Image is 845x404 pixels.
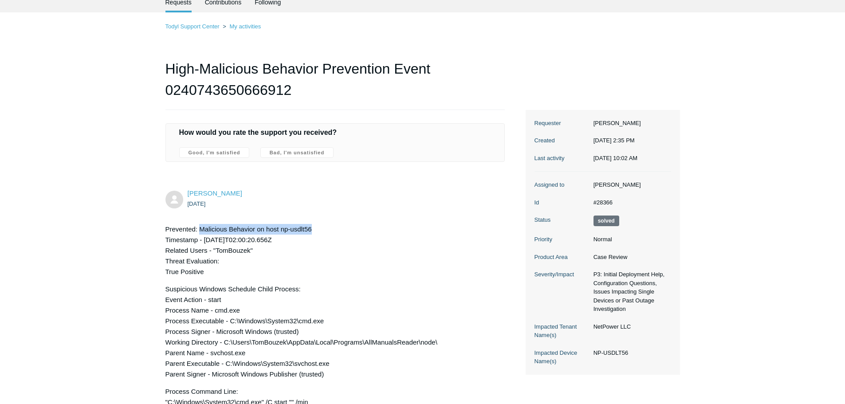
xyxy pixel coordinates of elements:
[589,235,671,244] dd: Normal
[165,23,220,30] a: Todyl Support Center
[535,216,589,224] dt: Status
[179,147,250,158] label: Good, I'm satisfied
[535,253,589,262] dt: Product Area
[165,23,221,30] li: Todyl Support Center
[593,216,619,226] span: This request has been solved
[589,180,671,189] dd: [PERSON_NAME]
[589,198,671,207] dd: #28366
[589,119,671,128] dd: [PERSON_NAME]
[593,155,637,161] time: 10/03/2025, 10:02
[165,224,496,277] p: Prevented: Malicious Behavior on host np-usdlt56 Timestamp - [DATE]T02:00:20.656Z Related Users -...
[535,270,589,279] dt: Severity/Impact
[535,349,589,366] dt: Impacted Device Name(s)
[535,198,589,207] dt: Id
[535,235,589,244] dt: Priority
[188,189,242,197] a: [PERSON_NAME]
[188,189,242,197] span: Leon Northington
[535,136,589,145] dt: Created
[535,322,589,340] dt: Impacted Tenant Name(s)
[188,200,206,207] time: 09/24/2025, 14:35
[589,349,671,357] dd: NP-USDLT56
[165,284,496,380] p: Suspicious Windows Schedule Child Process: Event Action - start Process Name - cmd.exe Process Ex...
[260,147,334,158] label: Bad, I'm unsatisfied
[589,322,671,331] dd: NetPower LLC
[165,58,505,110] h1: High-Malicious Behavior Prevention Event 0240743650666912
[229,23,261,30] a: My activities
[179,127,491,138] h4: How would you rate the support you received?
[593,137,635,144] time: 09/24/2025, 14:35
[535,180,589,189] dt: Assigned to
[535,119,589,128] dt: Requester
[221,23,261,30] li: My activities
[589,253,671,262] dd: Case Review
[589,270,671,314] dd: P3: Initial Deployment Help, Configuration Questions, Issues Impacting Single Devices or Past Out...
[535,154,589,163] dt: Last activity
